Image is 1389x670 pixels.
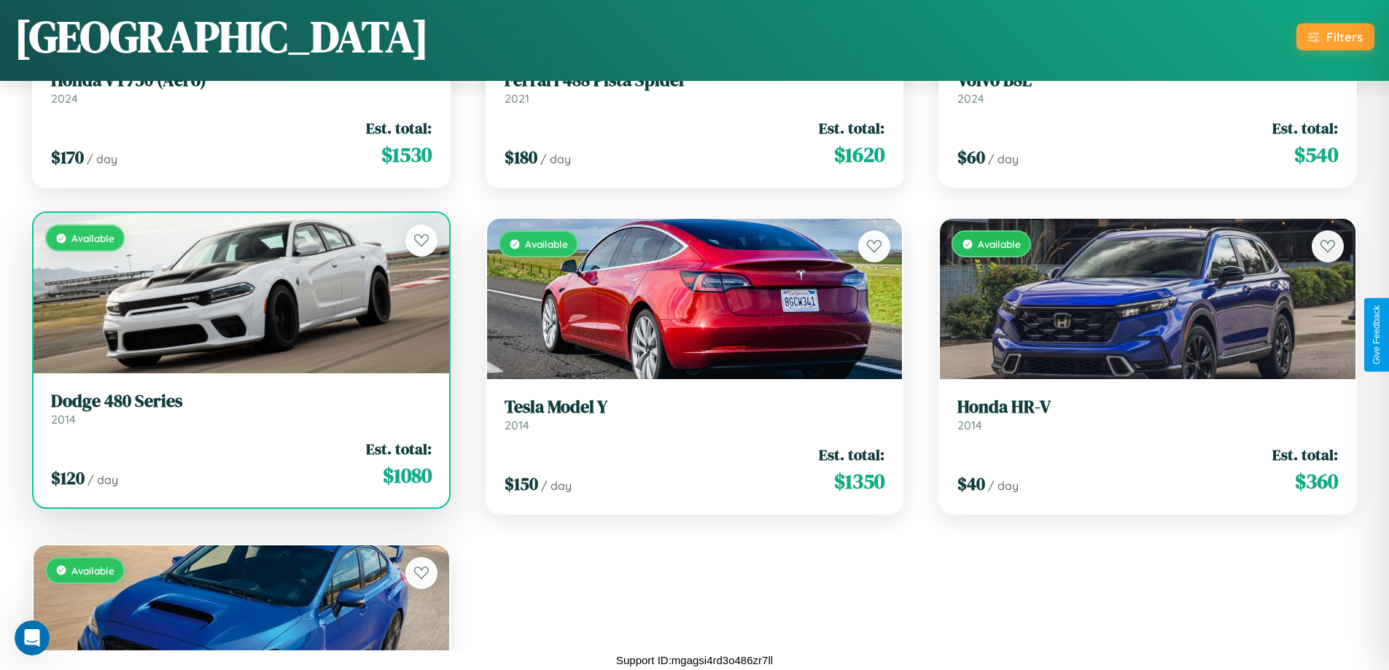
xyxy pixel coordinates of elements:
[1295,467,1338,496] span: $ 360
[834,140,884,169] span: $ 1620
[957,397,1338,432] a: Honda HR-V2014
[988,152,1019,166] span: / day
[540,152,571,166] span: / day
[51,145,84,169] span: $ 170
[505,70,885,106] a: Ferrari 488 Pista Spider2021
[505,91,529,106] span: 2021
[87,472,118,487] span: / day
[366,117,432,139] span: Est. total:
[71,564,114,577] span: Available
[51,70,432,91] h3: Honda VT750 (Aero)
[957,145,985,169] span: $ 60
[505,418,529,432] span: 2014
[505,397,885,418] h3: Tesla Model Y
[957,472,985,496] span: $ 40
[819,444,884,465] span: Est. total:
[51,70,432,106] a: Honda VT750 (Aero)2024
[978,238,1021,250] span: Available
[819,117,884,139] span: Est. total:
[957,418,982,432] span: 2014
[366,438,432,459] span: Est. total:
[616,650,773,670] p: Support ID: mgagsi4rd3o486zr7ll
[505,70,885,91] h3: Ferrari 488 Pista Spider
[957,70,1338,91] h3: Volvo B8L
[1294,140,1338,169] span: $ 540
[988,478,1019,493] span: / day
[381,140,432,169] span: $ 1530
[15,7,429,66] h1: [GEOGRAPHIC_DATA]
[15,620,50,655] iframe: Intercom live chat
[834,467,884,496] span: $ 1350
[505,472,538,496] span: $ 150
[525,238,568,250] span: Available
[541,478,572,493] span: / day
[87,152,117,166] span: / day
[1326,29,1363,44] div: Filters
[1296,23,1374,50] button: Filters
[957,397,1338,418] h3: Honda HR-V
[51,91,78,106] span: 2024
[383,461,432,490] span: $ 1080
[71,232,114,244] span: Available
[505,145,537,169] span: $ 180
[51,391,432,412] h3: Dodge 480 Series
[505,397,885,432] a: Tesla Model Y2014
[1272,117,1338,139] span: Est. total:
[957,91,984,106] span: 2024
[51,412,76,426] span: 2014
[51,391,432,426] a: Dodge 480 Series2014
[1272,444,1338,465] span: Est. total:
[51,466,85,490] span: $ 120
[1372,305,1382,365] div: Give Feedback
[957,70,1338,106] a: Volvo B8L2024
